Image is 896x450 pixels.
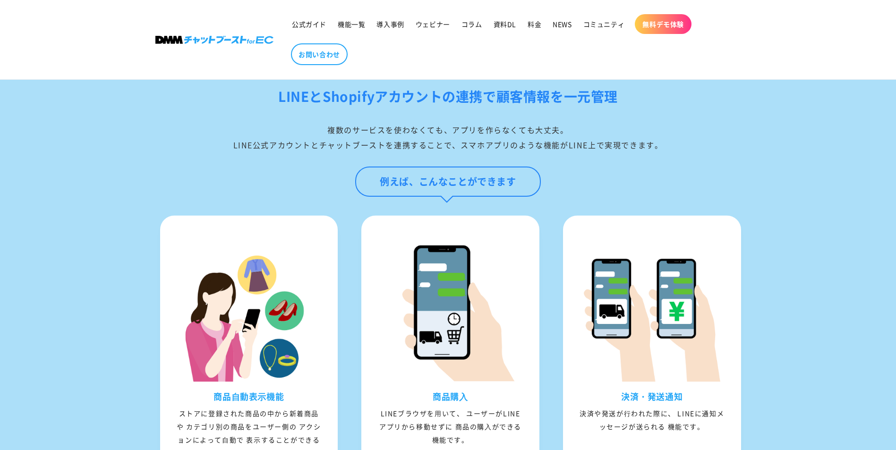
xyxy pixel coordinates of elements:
span: 機能一覧 [338,20,365,28]
a: 資料DL [488,14,522,34]
a: ウェビナー [410,14,456,34]
h3: 商品購⼊ [364,391,537,402]
a: 無料デモ体験 [635,14,691,34]
div: 複数のサービスを使わなくても、アプリを作らなくても大丈夫。 LINE公式アカウントとチャットブーストを連携することで、スマホアプリのような機能がLINE上で実現できます。 [155,122,741,152]
a: NEWS [547,14,577,34]
div: 例えば、こんなことができます [355,167,540,197]
h3: 商品⾃動表⽰機能 [162,391,336,402]
span: コラム [461,20,482,28]
a: 導入事例 [371,14,410,34]
a: 料金 [522,14,547,34]
a: コラム [456,14,488,34]
span: 導入事例 [376,20,404,28]
img: 決済・発送通知 [580,237,725,382]
span: コミュニティ [583,20,625,28]
a: 機能一覧 [332,14,371,34]
img: 商品購⼊ [378,237,523,382]
img: 商品⾃動表⽰機能 [177,237,322,382]
a: 公式ガイド [286,14,332,34]
span: ウェビナー [416,20,450,28]
span: NEWS [553,20,572,28]
span: 無料デモ体験 [642,20,684,28]
div: LINEブラウザを⽤いて、 ユーザーがLINEアプリから移動せずに 商品の購⼊ができる機能です。 [364,407,537,446]
span: 資料DL [494,20,516,28]
span: 料金 [528,20,541,28]
h2: LINEとShopifyアカウントの連携で顧客情報を一元管理 [155,85,741,108]
div: 決済や発送が⾏われた際に、 LINEに通知メッセージが送られる 機能です。 [565,407,739,433]
h3: 決済・発送通知 [565,391,739,402]
span: お問い合わせ [299,50,340,58]
a: コミュニティ [578,14,631,34]
span: 公式ガイド [292,20,326,28]
a: お問い合わせ [291,43,348,65]
img: 株式会社DMM Boost [155,36,273,44]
